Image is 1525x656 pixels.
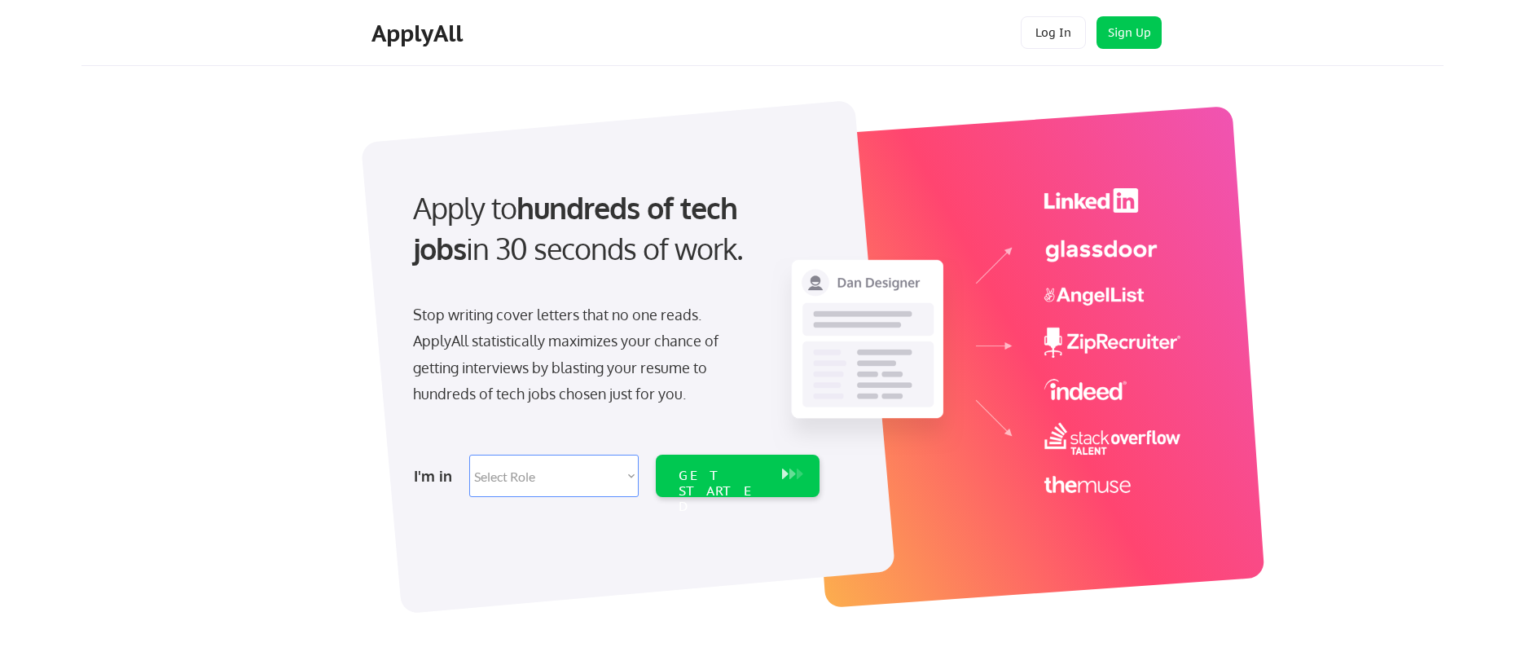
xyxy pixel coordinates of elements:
button: Sign Up [1097,16,1162,49]
div: ApplyAll [371,20,468,47]
div: I'm in [414,463,459,489]
button: Log In [1021,16,1086,49]
div: Stop writing cover letters that no one reads. ApplyAll statistically maximizes your chance of get... [413,302,748,407]
div: Apply to in 30 seconds of work. [413,187,813,270]
div: GET STARTED [679,468,766,515]
strong: hundreds of tech jobs [413,189,745,266]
